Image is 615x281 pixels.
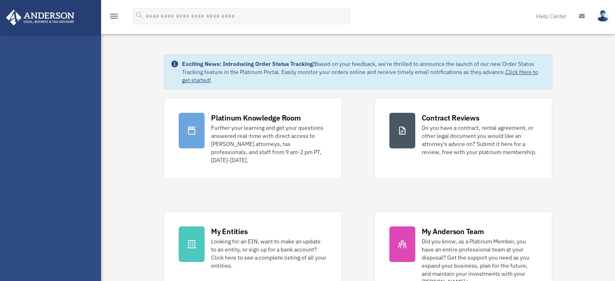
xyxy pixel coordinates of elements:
strong: Exciting News: Introducing Order Status Tracking! [182,60,315,68]
div: Further your learning and get your questions answered real-time with direct access to [PERSON_NAM... [211,124,327,164]
a: Click Here to get started! [182,68,538,84]
div: Looking for an EIN, want to make an update to an entity, or sign up for a bank account? Click her... [211,237,327,270]
i: menu [109,11,119,21]
a: menu [109,14,119,21]
img: Anderson Advisors Platinum Portal [4,10,77,25]
a: Contract Reviews Do you have a contract, rental agreement, or other legal document you would like... [374,98,552,179]
div: Platinum Knowledge Room [211,113,301,123]
a: Platinum Knowledge Room Further your learning and get your questions answered real-time with dire... [164,98,342,179]
div: Based on your feedback, we're thrilled to announce the launch of our new Order Status Tracking fe... [182,60,545,84]
i: search [135,11,144,20]
div: My Anderson Team [422,226,484,237]
img: User Pic [597,10,609,22]
div: Do you have a contract, rental agreement, or other legal document you would like an attorney's ad... [422,124,537,156]
div: Contract Reviews [422,113,480,123]
div: My Entities [211,226,247,237]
